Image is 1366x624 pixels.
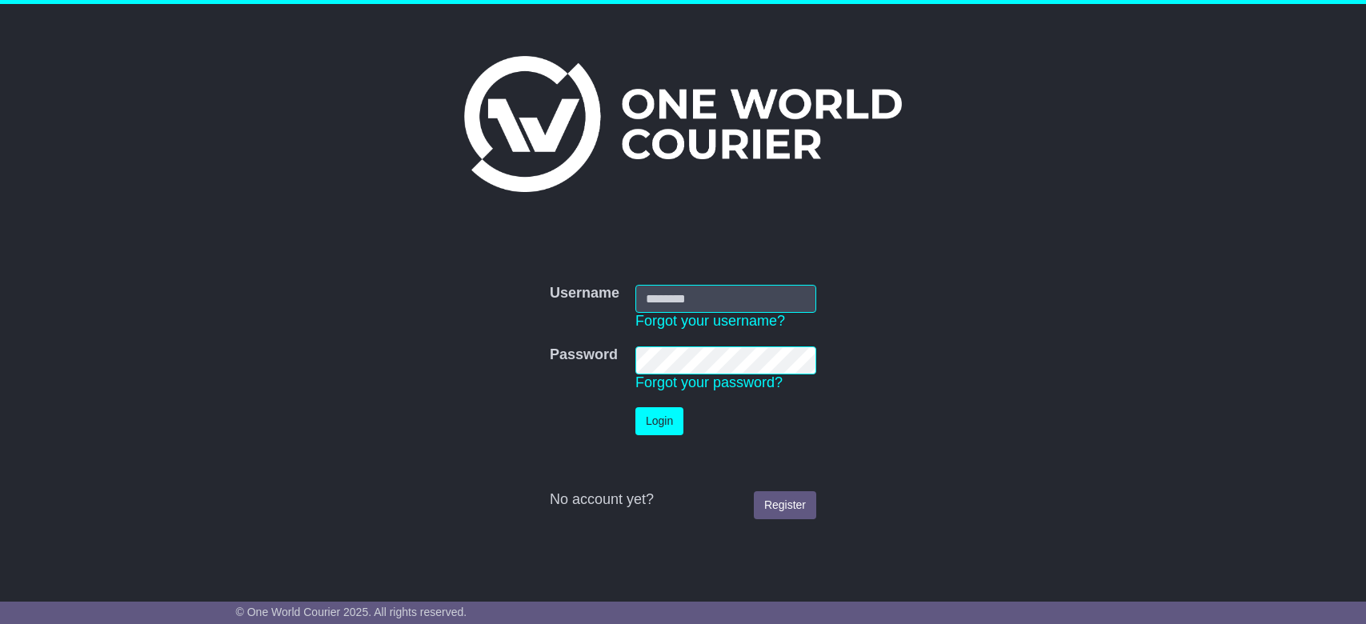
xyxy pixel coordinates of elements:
[236,606,467,618] span: © One World Courier 2025. All rights reserved.
[550,285,619,302] label: Username
[635,407,683,435] button: Login
[550,346,618,364] label: Password
[464,56,901,192] img: One World
[754,491,816,519] a: Register
[635,313,785,329] a: Forgot your username?
[635,374,783,390] a: Forgot your password?
[550,491,816,509] div: No account yet?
